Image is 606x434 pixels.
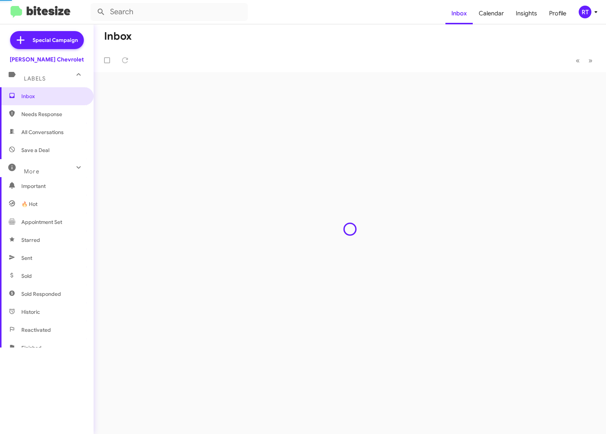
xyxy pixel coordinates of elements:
span: » [588,56,593,65]
span: Sold Responded [21,290,61,298]
span: Inbox [21,92,85,100]
span: Historic [21,308,40,316]
button: Next [584,53,597,68]
h1: Inbox [104,30,132,42]
span: « [576,56,580,65]
span: Important [21,182,85,190]
span: Save a Deal [21,146,49,154]
a: Inbox [445,3,473,24]
div: RT [579,6,591,18]
span: Appointment Set [21,218,62,226]
span: Sent [21,254,32,262]
a: Calendar [473,3,510,24]
div: [PERSON_NAME] Chevrolet [10,56,84,63]
span: Sold [21,272,32,280]
span: Special Campaign [33,36,78,44]
a: Insights [510,3,543,24]
button: RT [572,6,598,18]
a: Profile [543,3,572,24]
span: Finished [21,344,42,352]
span: All Conversations [21,128,64,136]
nav: Page navigation example [572,53,597,68]
span: More [24,168,39,175]
button: Previous [571,53,584,68]
span: 🔥 Hot [21,200,37,208]
a: Special Campaign [10,31,84,49]
span: Needs Response [21,110,85,118]
span: Labels [24,75,46,82]
input: Search [91,3,248,21]
span: Reactivated [21,326,51,334]
span: Starred [21,236,40,244]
